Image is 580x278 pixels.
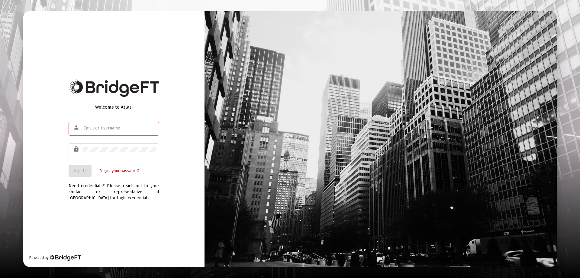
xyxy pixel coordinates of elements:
div: Powered by [29,255,81,261]
img: Bridge Financial Technology Logo [69,80,159,97]
mat-icon: person [73,124,80,131]
button: Sign In [69,165,92,177]
span: Sign In [73,168,87,173]
input: Email or Username [83,126,156,131]
mat-icon: lock [73,146,80,153]
a: Forgot your password? [99,168,139,174]
div: Welcome to Atlas! [69,104,159,110]
img: Bridge Financial Technology Logo [49,255,81,261]
div: Need credentials? Please reach out to your contact or representative at [GEOGRAPHIC_DATA] for log... [69,177,159,201]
